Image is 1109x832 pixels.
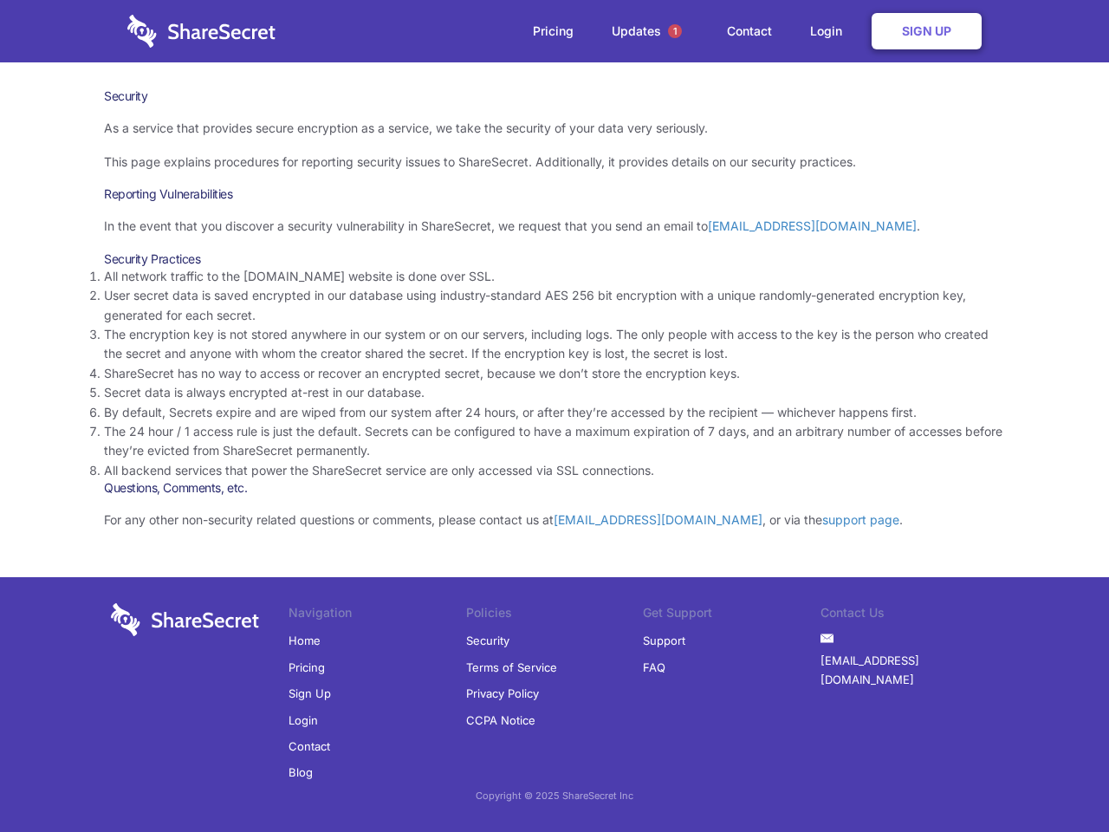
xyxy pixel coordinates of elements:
[289,654,325,680] a: Pricing
[104,88,1005,104] h1: Security
[289,759,313,785] a: Blog
[289,733,330,759] a: Contact
[104,251,1005,267] h3: Security Practices
[289,627,321,653] a: Home
[668,24,682,38] span: 1
[104,186,1005,202] h3: Reporting Vulnerabilities
[104,325,1005,364] li: The encryption key is not stored anywhere in our system or on our servers, including logs. The on...
[104,119,1005,138] p: As a service that provides secure encryption as a service, we take the security of your data very...
[466,603,644,627] li: Policies
[643,654,665,680] a: FAQ
[104,461,1005,480] li: All backend services that power the ShareSecret service are only accessed via SSL connections.
[104,217,1005,236] p: In the event that you discover a security vulnerability in ShareSecret, we request that you send ...
[104,422,1005,461] li: The 24 hour / 1 access rule is just the default. Secrets can be configured to have a maximum expi...
[643,603,820,627] li: Get Support
[872,13,982,49] a: Sign Up
[104,364,1005,383] li: ShareSecret has no way to access or recover an encrypted secret, because we don’t store the encry...
[822,512,899,527] a: support page
[127,15,276,48] img: logo-wordmark-white-trans-d4663122ce5f474addd5e946df7df03e33cb6a1c49d2221995e7729f52c070b2.svg
[104,480,1005,496] h3: Questions, Comments, etc.
[289,603,466,627] li: Navigation
[104,383,1005,402] li: Secret data is always encrypted at-rest in our database.
[820,603,998,627] li: Contact Us
[710,4,789,58] a: Contact
[466,654,557,680] a: Terms of Service
[289,680,331,706] a: Sign Up
[643,627,685,653] a: Support
[111,603,259,636] img: logo-wordmark-white-trans-d4663122ce5f474addd5e946df7df03e33cb6a1c49d2221995e7729f52c070b2.svg
[793,4,868,58] a: Login
[466,680,539,706] a: Privacy Policy
[104,153,1005,172] p: This page explains procedures for reporting security issues to ShareSecret. Additionally, it prov...
[104,267,1005,286] li: All network traffic to the [DOMAIN_NAME] website is done over SSL.
[104,286,1005,325] li: User secret data is saved encrypted in our database using industry-standard AES 256 bit encryptio...
[708,218,917,233] a: [EMAIL_ADDRESS][DOMAIN_NAME]
[466,707,535,733] a: CCPA Notice
[466,627,509,653] a: Security
[554,512,762,527] a: [EMAIL_ADDRESS][DOMAIN_NAME]
[104,403,1005,422] li: By default, Secrets expire and are wiped from our system after 24 hours, or after they’re accesse...
[516,4,591,58] a: Pricing
[289,707,318,733] a: Login
[104,510,1005,530] p: For any other non-security related questions or comments, please contact us at , or via the .
[820,647,998,693] a: [EMAIL_ADDRESS][DOMAIN_NAME]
